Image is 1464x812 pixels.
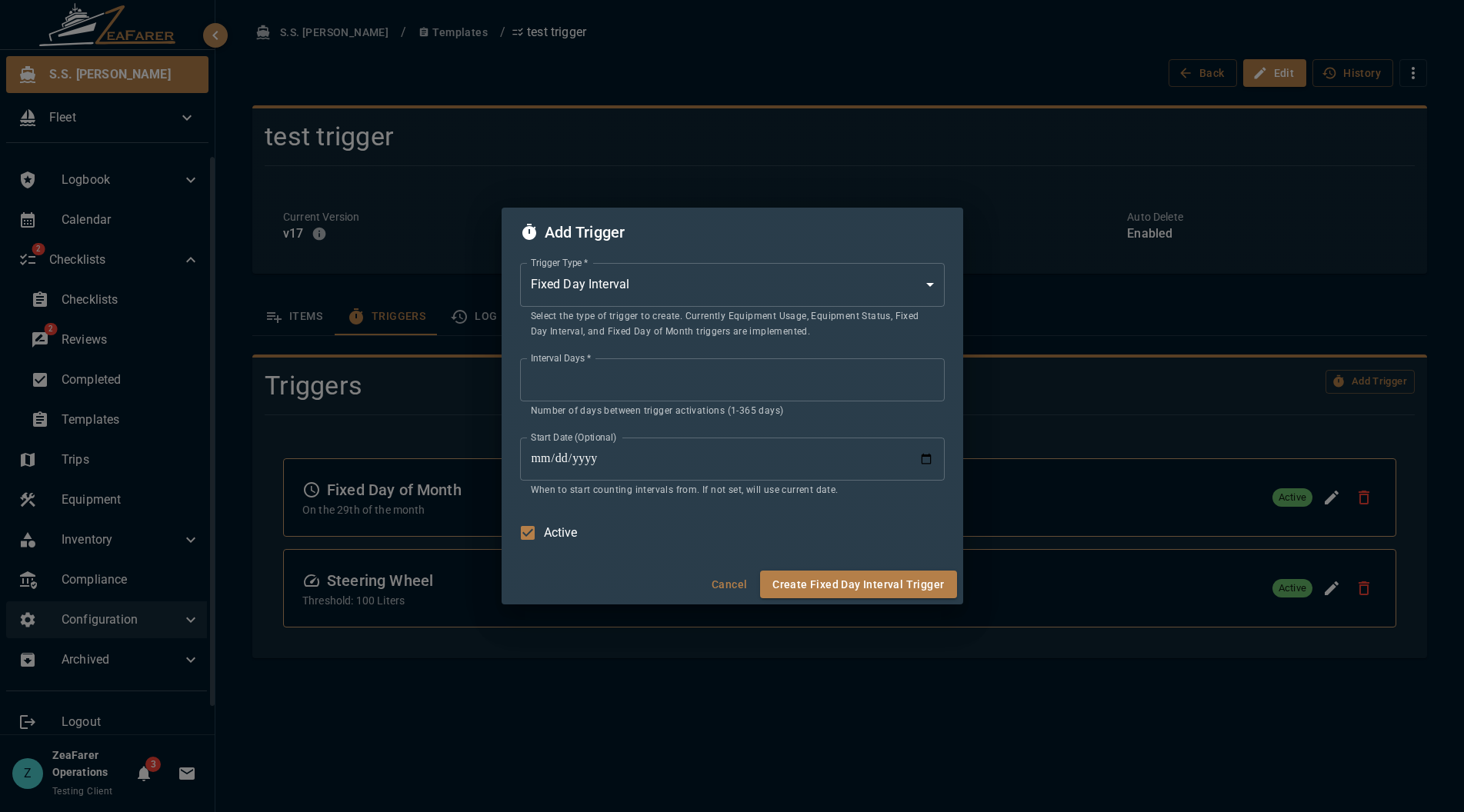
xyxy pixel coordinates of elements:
span: Active [544,524,578,542]
p: Fixed Day Interval [531,275,630,294]
button: Cancel [705,571,754,599]
p: When to start counting intervals from. If not set, will use current date. [531,483,934,498]
label: Trigger Type [531,256,588,269]
label: Interval Days [531,351,591,364]
label: Start Date (Optional) [531,431,617,444]
div: Add Trigger [520,220,945,245]
p: Select the type of trigger to create. Currently Equipment Usage, Equipment Status, Fixed Day Inte... [531,309,934,340]
p: Number of days between trigger activations (1-365 days) [531,404,934,419]
button: Create Fixed Day Interval Trigger [760,571,956,599]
